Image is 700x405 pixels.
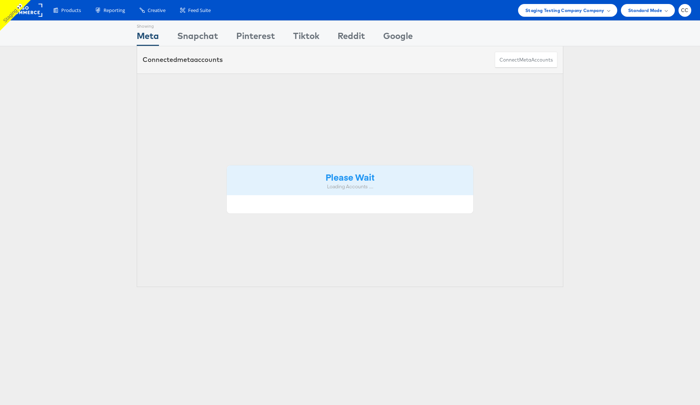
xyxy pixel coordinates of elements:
[232,183,468,190] div: Loading Accounts ....
[177,30,218,46] div: Snapchat
[338,30,365,46] div: Reddit
[293,30,319,46] div: Tiktok
[137,21,159,30] div: Showing
[525,7,604,14] span: Staging Testing Company Company
[177,55,194,64] span: meta
[143,55,223,64] div: Connected accounts
[383,30,413,46] div: Google
[681,8,689,13] span: CC
[148,7,166,14] span: Creative
[188,7,211,14] span: Feed Suite
[236,30,275,46] div: Pinterest
[628,7,662,14] span: Standard Mode
[104,7,125,14] span: Reporting
[519,56,531,63] span: meta
[61,7,81,14] span: Products
[495,52,557,68] button: ConnectmetaAccounts
[326,171,374,183] strong: Please Wait
[137,30,159,46] div: Meta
